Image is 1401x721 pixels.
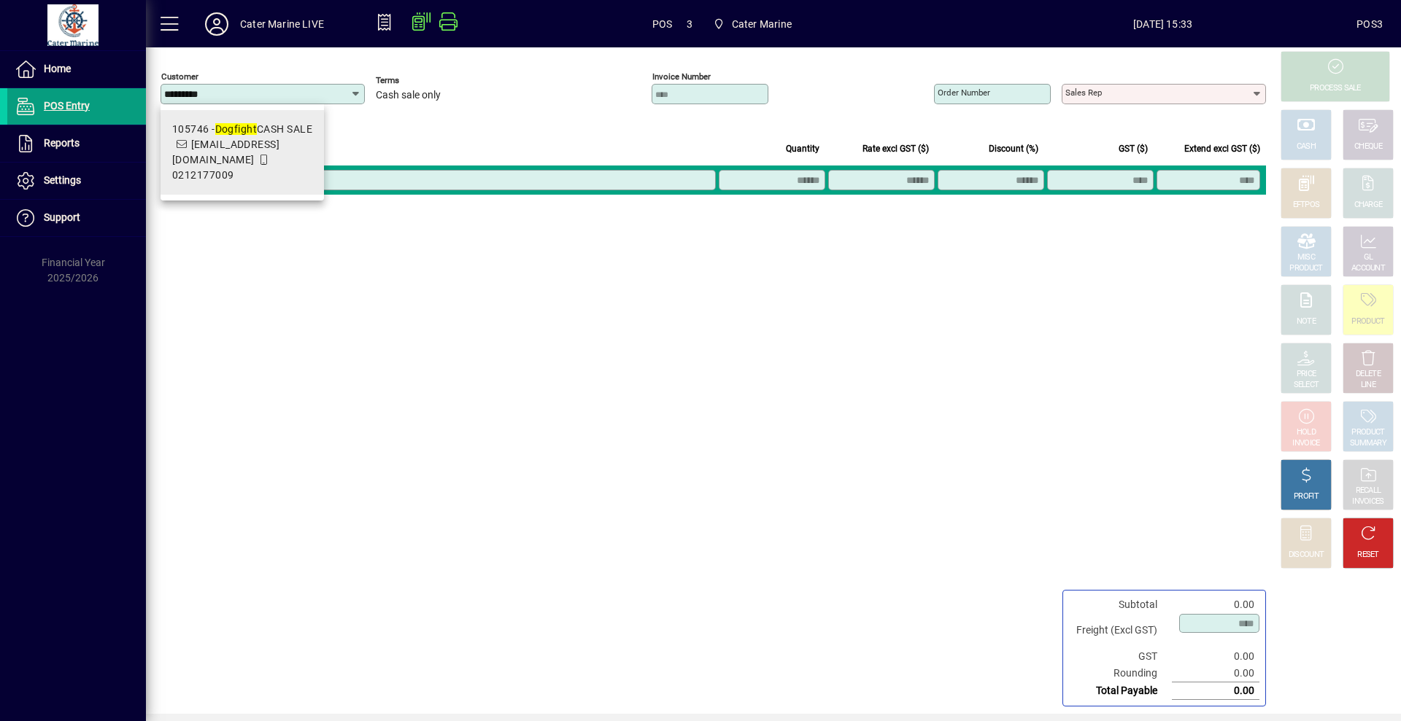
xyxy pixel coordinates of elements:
div: SELECT [1294,380,1319,391]
td: Rounding [1069,665,1172,682]
span: Extend excl GST ($) [1184,141,1260,157]
span: Discount (%) [989,141,1038,157]
div: HOLD [1297,427,1316,438]
td: 0.00 [1172,648,1259,665]
span: Quantity [786,141,819,157]
span: Settings [44,174,81,186]
span: GST ($) [1119,141,1148,157]
span: POS [652,12,673,36]
span: Rate excl GST ($) [862,141,929,157]
div: EFTPOS [1293,200,1320,211]
div: INVOICE [1292,438,1319,449]
mat-label: Customer [161,71,198,82]
span: Support [44,211,80,223]
div: INVOICES [1352,496,1383,507]
span: 3 [687,12,692,36]
div: PROCESS SALE [1310,83,1361,94]
div: CASH [1297,141,1316,152]
td: 0.00 [1172,665,1259,682]
div: PRODUCT [1351,316,1384,327]
td: GST [1069,648,1172,665]
div: POS3 [1356,12,1383,36]
div: 105746 - CASH SALE [172,122,312,137]
div: GL [1364,252,1373,263]
div: PRODUCT [1289,263,1322,274]
em: Dog [215,123,234,135]
span: POS Entry [44,100,90,112]
td: 0.00 [1172,596,1259,613]
td: Freight (Excl GST) [1069,613,1172,648]
span: 0212177009 [172,169,233,181]
div: CHARGE [1354,200,1383,211]
span: Cash sale only [376,90,441,101]
div: DELETE [1356,369,1381,380]
mat-option: 105746 - Dogfight CASH SALE [161,110,324,195]
a: Reports [7,125,146,162]
div: DISCOUNT [1289,550,1324,561]
td: 0.00 [1172,682,1259,700]
button: Profile [193,11,240,37]
td: Subtotal [1069,596,1172,613]
div: RESET [1357,550,1379,561]
div: LINE [1361,380,1375,391]
mat-label: Sales rep [1065,87,1102,98]
a: Home [7,51,146,87]
div: CHEQUE [1354,141,1382,152]
div: MISC [1297,252,1315,263]
div: PROFIT [1294,491,1319,502]
span: Cater Marine [732,12,792,36]
div: ACCOUNT [1351,263,1385,274]
div: Cater Marine LIVE [240,12,324,36]
div: PRODUCT [1351,427,1384,438]
span: Terms [376,76,463,85]
a: Settings [7,163,146,199]
mat-label: Order number [938,87,990,98]
mat-label: Invoice number [652,71,711,82]
div: SUMMARY [1350,438,1386,449]
span: Home [44,63,71,74]
a: Support [7,200,146,236]
span: [DATE] 15:33 [969,12,1356,36]
span: Reports [44,137,80,149]
span: Cater Marine [707,11,798,37]
span: [EMAIL_ADDRESS][DOMAIN_NAME] [172,139,279,165]
div: NOTE [1297,316,1316,327]
div: PRICE [1297,369,1316,380]
div: RECALL [1356,486,1381,496]
td: Total Payable [1069,682,1172,700]
em: fight [234,123,257,135]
